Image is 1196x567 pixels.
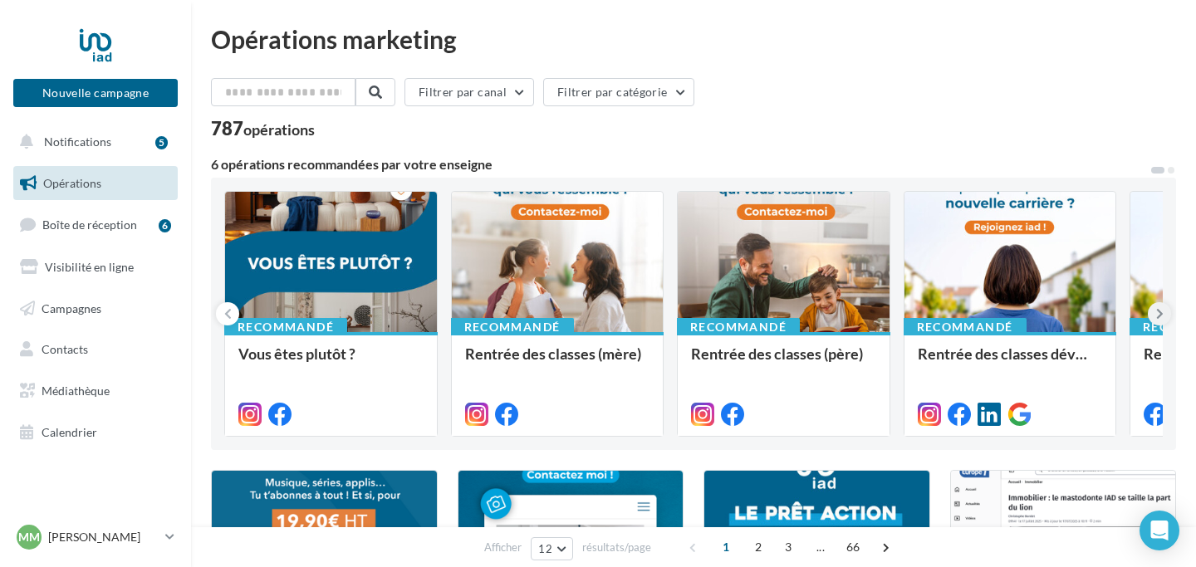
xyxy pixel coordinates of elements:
[404,78,534,106] button: Filtrer par canal
[243,122,315,137] div: opérations
[42,384,110,398] span: Médiathèque
[543,78,694,106] button: Filtrer par catégorie
[10,207,181,242] a: Boîte de réception6
[451,318,574,336] div: Recommandé
[677,318,800,336] div: Recommandé
[775,534,801,560] span: 3
[13,79,178,107] button: Nouvelle campagne
[48,529,159,545] p: [PERSON_NAME]
[13,521,178,553] a: MM [PERSON_NAME]
[155,136,168,149] div: 5
[159,219,171,232] div: 6
[807,534,834,560] span: ...
[531,537,573,560] button: 12
[484,540,522,555] span: Afficher
[45,260,134,274] span: Visibilité en ligne
[18,529,40,545] span: MM
[42,301,101,315] span: Campagnes
[904,318,1027,336] div: Recommandé
[44,134,111,149] span: Notifications
[10,415,181,450] a: Calendrier
[10,166,181,201] a: Opérations
[211,158,1149,171] div: 6 opérations recommandées par votre enseigne
[745,534,772,560] span: 2
[1140,511,1179,550] div: Open Intercom Messenger
[211,27,1176,51] div: Opérations marketing
[691,345,876,379] div: Rentrée des classes (père)
[10,291,181,326] a: Campagnes
[713,534,739,560] span: 1
[582,540,651,555] span: résultats/page
[42,342,88,356] span: Contacts
[10,250,181,285] a: Visibilité en ligne
[840,534,867,560] span: 66
[10,125,174,159] button: Notifications 5
[211,120,315,138] div: 787
[538,542,552,555] span: 12
[42,425,97,439] span: Calendrier
[43,176,101,190] span: Opérations
[224,318,347,336] div: Recommandé
[10,374,181,408] a: Médiathèque
[42,218,137,232] span: Boîte de réception
[10,332,181,367] a: Contacts
[465,345,650,379] div: Rentrée des classes (mère)
[238,345,424,379] div: Vous êtes plutôt ?
[918,345,1103,379] div: Rentrée des classes développement (conseillère)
